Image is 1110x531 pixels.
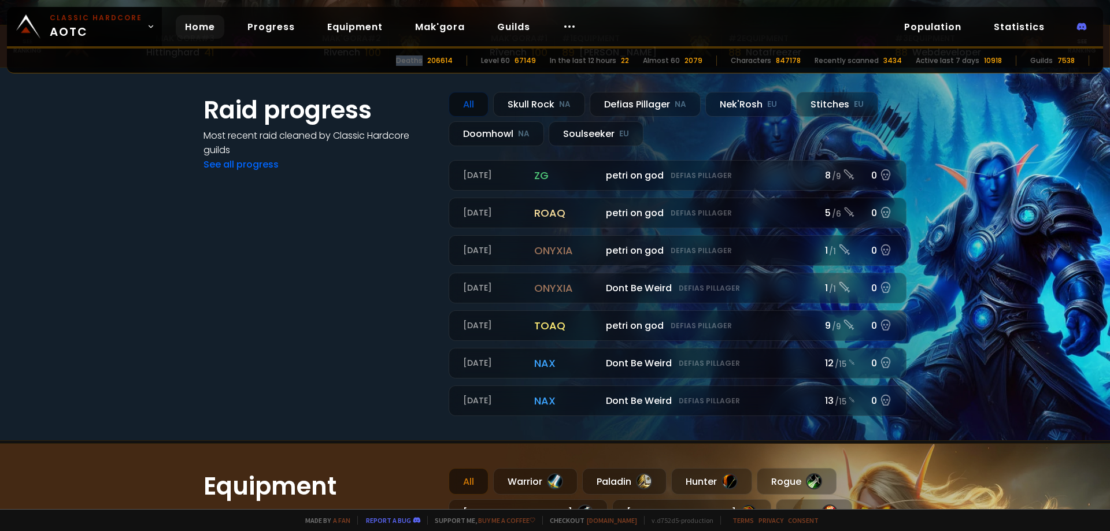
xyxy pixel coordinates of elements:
[449,273,906,303] a: [DATE]onyxiaDont Be WeirdDefias Pillager1 /10
[50,13,142,23] small: Classic Hardcore
[449,198,906,228] a: [DATE]roaqpetri on godDefias Pillager5 /60
[515,55,536,66] div: 67149
[427,516,535,525] span: Support me,
[50,13,142,40] span: AOTC
[788,516,819,525] a: Consent
[776,55,801,66] div: 847178
[671,468,752,495] div: Hunter
[796,92,878,117] div: Stitches
[895,15,971,39] a: Population
[449,160,906,191] a: [DATE]zgpetri on godDefias Pillager8 /90
[449,499,608,526] div: [DEMOGRAPHIC_DATA]
[449,92,489,117] div: All
[731,55,771,66] div: Characters
[985,15,1054,39] a: Statistics
[758,516,783,525] a: Privacy
[883,55,902,66] div: 3434
[427,55,453,66] div: 206614
[549,121,643,146] div: Soulseeker
[582,468,667,495] div: Paladin
[481,55,510,66] div: Level 60
[449,310,906,341] a: [DATE]toaqpetri on godDefias Pillager9 /90
[518,128,530,140] small: NA
[449,348,906,378] a: [DATE]naxDont Be WeirdDefias Pillager12 /150
[644,516,713,525] span: v. d752d5 - production
[478,516,535,525] a: Buy me a coffee
[590,92,701,117] div: Defias Pillager
[621,55,629,66] div: 22
[406,15,474,39] a: Mak'gora
[449,121,544,146] div: Doomhowl
[587,516,637,525] a: [DOMAIN_NAME]
[366,516,411,525] a: Report a bug
[449,468,489,495] div: All
[815,55,879,66] div: Recently scanned
[612,499,771,526] div: [DEMOGRAPHIC_DATA]
[643,55,680,66] div: Almost 60
[238,15,304,39] a: Progress
[542,516,637,525] span: Checkout
[705,92,791,117] div: Nek'Rosh
[7,7,162,46] a: Classic HardcoreAOTC
[396,55,423,66] div: Deaths
[203,158,279,171] a: See all progress
[684,55,702,66] div: 2079
[767,99,777,110] small: EU
[559,99,571,110] small: NA
[449,385,906,416] a: [DATE]naxDont Be WeirdDefias Pillager13 /150
[298,516,350,525] span: Made by
[203,128,435,157] h4: Most recent raid cleaned by Classic Hardcore guilds
[1057,55,1075,66] div: 7538
[318,15,392,39] a: Equipment
[333,516,350,525] a: a fan
[1030,55,1053,66] div: Guilds
[449,235,906,266] a: [DATE]onyxiapetri on godDefias Pillager1 /10
[619,128,629,140] small: EU
[550,55,616,66] div: In the last 12 hours
[488,15,539,39] a: Guilds
[732,516,754,525] a: Terms
[916,55,979,66] div: Active last 7 days
[493,92,585,117] div: Skull Rock
[854,99,864,110] small: EU
[984,55,1002,66] div: 10918
[203,92,435,128] h1: Raid progress
[776,499,852,526] div: Mage
[675,99,686,110] small: NA
[757,468,837,495] div: Rogue
[176,15,224,39] a: Home
[493,468,578,495] div: Warrior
